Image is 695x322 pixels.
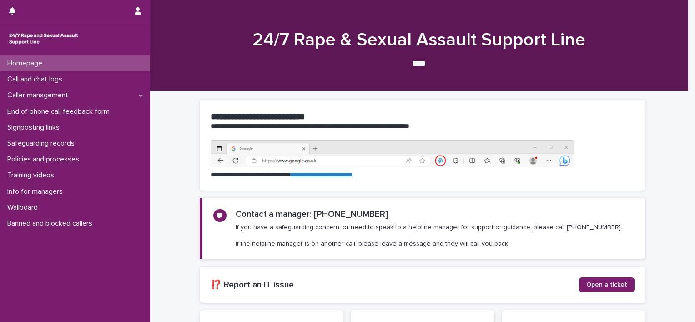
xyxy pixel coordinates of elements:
[211,140,574,167] img: https%3A%2F%2Fcdn.document360.io%2F0deca9d6-0dac-4e56-9e8f-8d9979bfce0e%2FImages%2FDocumentation%...
[586,282,627,288] span: Open a ticket
[4,187,70,196] p: Info for managers
[211,280,579,290] h2: ⁉️ Report an IT issue
[196,29,642,51] h1: 24/7 Rape & Sexual Assault Support Line
[4,75,70,84] p: Call and chat logs
[236,209,388,220] h2: Contact a manager: [PHONE_NUMBER]
[4,91,76,100] p: Caller management
[4,59,50,68] p: Homepage
[4,139,82,148] p: Safeguarding records
[4,219,100,228] p: Banned and blocked callers
[4,171,61,180] p: Training videos
[4,123,67,132] p: Signposting links
[236,223,622,248] p: If you have a safeguarding concern, or need to speak to a helpline manager for support or guidanc...
[4,203,45,212] p: Wallboard
[4,107,117,116] p: End of phone call feedback form
[579,277,635,292] a: Open a ticket
[7,30,80,48] img: rhQMoQhaT3yELyF149Cw
[4,155,86,164] p: Policies and processes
